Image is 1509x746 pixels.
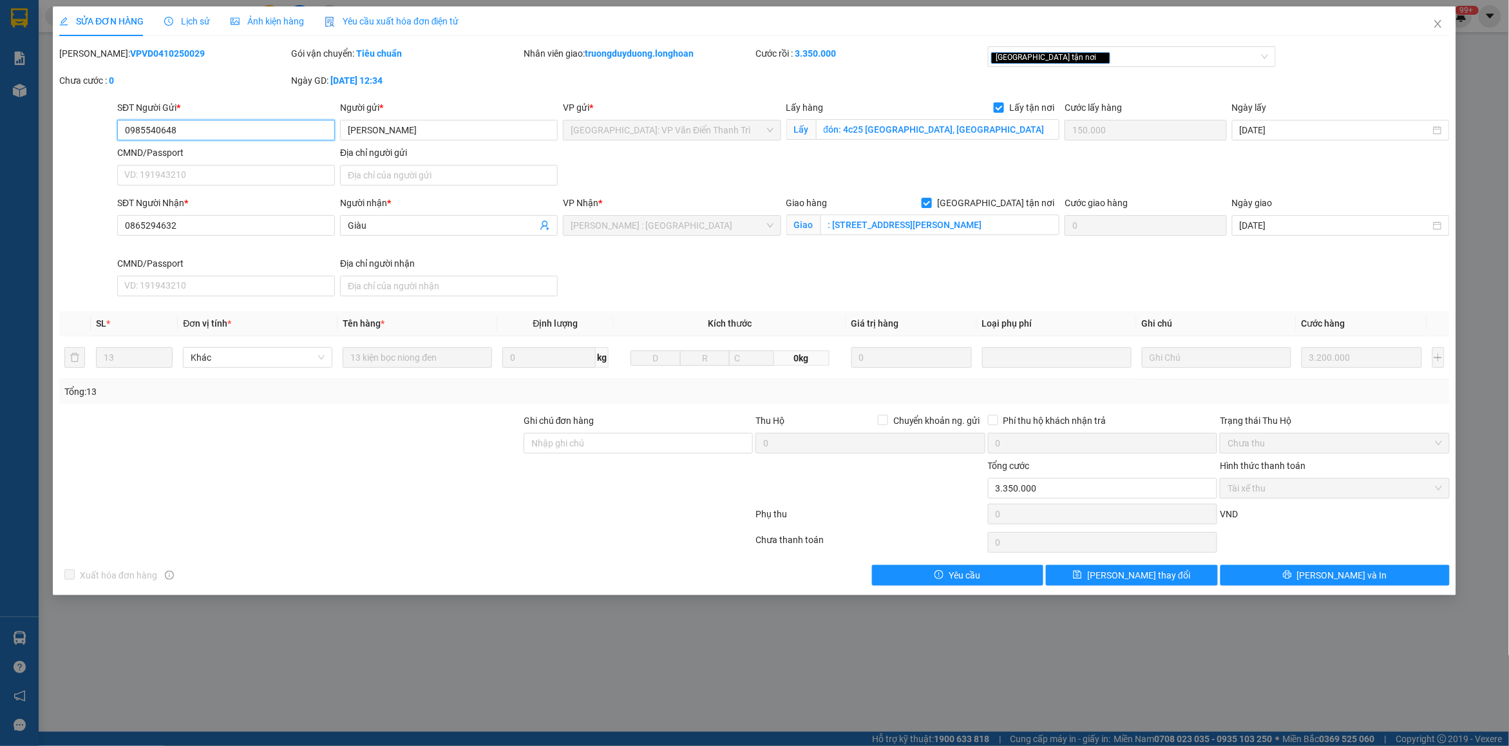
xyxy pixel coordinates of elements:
span: Ảnh kiện hàng [231,16,304,26]
div: CMND/Passport [117,256,335,271]
span: Thu Hộ [755,416,784,426]
span: [PERSON_NAME] thay đổi [1087,568,1190,582]
span: close [1099,54,1105,61]
span: SL [96,318,106,329]
label: Hình thức thanh toán [1220,461,1305,471]
span: Yêu cầu xuất hóa đơn điện tử [325,16,459,26]
span: close [1433,19,1443,29]
input: Ngày giao [1240,218,1430,233]
input: Địa chỉ của người nhận [340,276,558,296]
th: Ghi chú [1137,311,1296,336]
b: truongduyduong.longhoan [585,48,694,59]
input: Địa chỉ của người gửi [340,165,558,186]
img: icon [325,17,335,27]
input: Cước giao hàng [1065,215,1227,236]
span: Hà Nội: VP Văn Điển Thanh Trì [571,120,773,140]
span: Khác [191,348,325,367]
div: CMND/Passport [117,146,335,160]
label: Ngày lấy [1232,102,1267,113]
button: save[PERSON_NAME] thay đổi [1046,565,1217,586]
span: printer [1283,570,1292,580]
span: Lấy hàng [786,102,824,113]
button: plus [1432,347,1445,368]
input: Ngày lấy [1240,123,1430,137]
div: Tổng: 13 [64,385,582,399]
div: Gói vận chuyển: [291,46,520,61]
span: Tên hàng [343,318,384,329]
input: R [680,350,730,366]
span: clock-circle [164,17,173,26]
span: Lịch sử [164,16,210,26]
span: kg [596,347,609,368]
span: VP Nhận [563,198,598,208]
span: Lấy tận nơi [1004,100,1059,115]
div: Địa chỉ người nhận [340,256,558,271]
div: Cước rồi : [755,46,985,61]
b: 3.350.000 [795,48,836,59]
div: Phụ thu [754,507,986,530]
input: Ghi chú đơn hàng [524,433,753,454]
input: Ghi Chú [1142,347,1291,368]
span: Lấy [786,119,816,140]
input: VD: Bàn, Ghế [343,347,492,368]
span: Đơn vị tính [183,318,231,329]
span: VND [1220,509,1238,519]
span: user-add [540,220,550,231]
b: VPVD0410250029 [130,48,205,59]
span: save [1073,570,1082,580]
b: 0 [109,75,114,86]
button: Close [1420,6,1456,43]
span: Định lượng [533,318,578,329]
label: Cước lấy hàng [1065,102,1122,113]
input: 0 [851,347,972,368]
span: Giá trị hàng [851,318,899,329]
span: [GEOGRAPHIC_DATA] tận nơi [932,196,1059,210]
div: Người gửi [340,100,558,115]
div: SĐT Người Nhận [117,196,335,210]
span: SỬA ĐƠN HÀNG [59,16,144,26]
label: Ngày giao [1232,198,1273,208]
span: Yêu cầu [949,568,980,582]
span: Xuất hóa đơn hàng [75,568,162,582]
input: Lấy tận nơi [816,119,1060,140]
input: D [631,350,681,366]
div: Địa chỉ người gửi [340,146,558,160]
button: printer[PERSON_NAME] và In [1220,565,1450,586]
input: Cước lấy hàng [1065,120,1227,140]
div: Người nhận [340,196,558,210]
span: info-circle [165,571,174,580]
div: Trạng thái Thu Hộ [1220,414,1449,428]
b: Tiêu chuẩn [356,48,402,59]
span: Hồ Chí Minh : Kho Quận 12 [571,216,773,235]
div: VP gửi [563,100,781,115]
label: Ghi chú đơn hàng [524,416,594,426]
span: exclamation-circle [935,570,944,580]
span: Kích thước [708,318,752,329]
div: SĐT Người Gửi [117,100,335,115]
th: Loại phụ phí [977,311,1137,336]
button: exclamation-circleYêu cầu [872,565,1043,586]
span: Giao [786,215,821,235]
input: C [729,350,774,366]
span: Chuyển khoản ng. gửi [888,414,985,428]
input: 0 [1302,347,1422,368]
span: [PERSON_NAME] và In [1297,568,1387,582]
span: Phí thu hộ khách nhận trả [998,414,1112,428]
button: delete [64,347,85,368]
span: [GEOGRAPHIC_DATA] tận nơi [991,52,1110,64]
b: [DATE] 12:34 [330,75,383,86]
div: Chưa cước : [59,73,289,88]
span: Tổng cước [988,461,1030,471]
span: edit [59,17,68,26]
div: [PERSON_NAME]: [59,46,289,61]
span: 0kg [774,350,829,366]
span: picture [231,17,240,26]
div: Chưa thanh toán [754,533,986,555]
span: Chưa thu [1228,434,1441,453]
div: Nhân viên giao: [524,46,753,61]
label: Cước giao hàng [1065,198,1128,208]
input: Giao tận nơi [821,215,1060,235]
div: Ngày GD: [291,73,520,88]
span: Tài xế thu [1228,479,1441,498]
span: Giao hàng [786,198,828,208]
